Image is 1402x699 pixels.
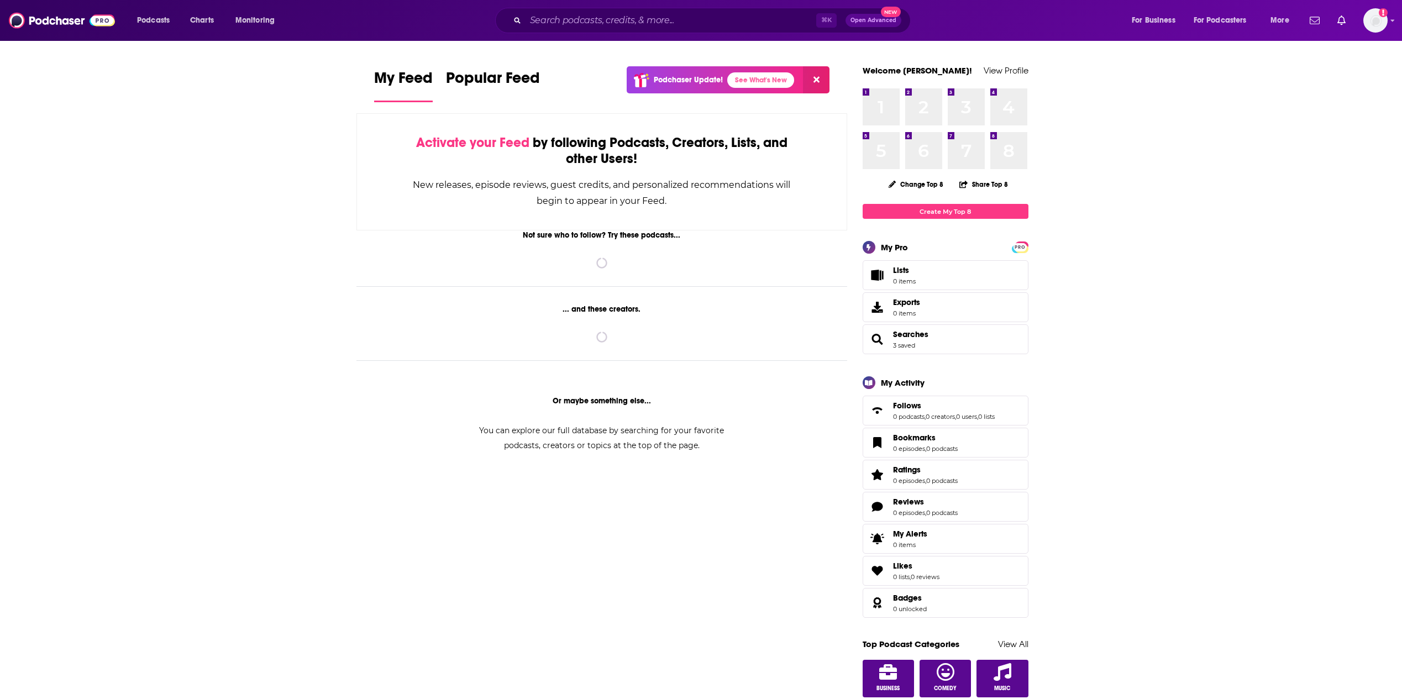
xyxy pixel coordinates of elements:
[863,556,1028,586] span: Likes
[863,524,1028,554] a: My Alerts
[893,593,922,603] span: Badges
[893,477,925,485] a: 0 episodes
[816,13,837,28] span: ⌘ K
[893,541,927,549] span: 0 items
[867,332,889,347] a: Searches
[863,396,1028,425] span: Follows
[727,72,794,88] a: See What's New
[998,639,1028,649] a: View All
[506,8,921,33] div: Search podcasts, credits, & more...
[654,75,723,85] p: Podchaser Update!
[893,529,927,539] span: My Alerts
[893,401,921,411] span: Follows
[374,69,433,102] a: My Feed
[863,639,959,649] a: Top Podcast Categories
[190,13,214,28] span: Charts
[1014,243,1027,251] a: PRO
[882,177,951,191] button: Change Top 8
[846,14,901,27] button: Open AdvancedNew
[893,265,909,275] span: Lists
[893,593,927,603] a: Badges
[863,588,1028,618] span: Badges
[183,12,220,29] a: Charts
[920,660,972,697] a: Comedy
[893,413,925,421] a: 0 podcasts
[893,497,958,507] a: Reviews
[867,467,889,482] a: Ratings
[925,477,926,485] span: ,
[446,69,540,94] span: Popular Feed
[867,299,889,315] span: Exports
[356,396,848,406] div: Or maybe something else...
[994,685,1010,692] span: Music
[228,12,289,29] button: open menu
[356,304,848,314] div: ... and these creators.
[446,69,540,102] a: Popular Feed
[412,135,792,167] div: by following Podcasts, Creators, Lists, and other Users!
[893,297,920,307] span: Exports
[1263,12,1303,29] button: open menu
[956,413,977,421] a: 0 users
[850,18,896,23] span: Open Advanced
[977,413,978,421] span: ,
[881,377,925,388] div: My Activity
[926,509,958,517] a: 0 podcasts
[374,69,433,94] span: My Feed
[867,531,889,546] span: My Alerts
[1333,11,1350,30] a: Show notifications dropdown
[235,13,275,28] span: Monitoring
[1186,12,1263,29] button: open menu
[893,277,916,285] span: 0 items
[893,329,928,339] a: Searches
[893,561,912,571] span: Likes
[9,10,115,31] img: Podchaser - Follow, Share and Rate Podcasts
[867,403,889,418] a: Follows
[893,465,958,475] a: Ratings
[526,12,816,29] input: Search podcasts, credits, & more...
[984,65,1028,76] a: View Profile
[893,497,924,507] span: Reviews
[893,433,958,443] a: Bookmarks
[955,413,956,421] span: ,
[926,413,955,421] a: 0 creators
[910,573,911,581] span: ,
[893,433,936,443] span: Bookmarks
[863,660,915,697] a: Business
[925,413,926,421] span: ,
[137,13,170,28] span: Podcasts
[911,573,939,581] a: 0 reviews
[893,309,920,317] span: 0 items
[893,445,925,453] a: 0 episodes
[129,12,184,29] button: open menu
[959,174,1009,195] button: Share Top 8
[1305,11,1324,30] a: Show notifications dropdown
[356,230,848,240] div: Not sure who to follow? Try these podcasts...
[893,509,925,517] a: 0 episodes
[925,445,926,453] span: ,
[867,435,889,450] a: Bookmarks
[867,499,889,514] a: Reviews
[1363,8,1388,33] button: Show profile menu
[881,7,901,17] span: New
[863,260,1028,290] a: Lists
[863,292,1028,322] a: Exports
[893,573,910,581] a: 0 lists
[863,492,1028,522] span: Reviews
[863,428,1028,458] span: Bookmarks
[863,324,1028,354] span: Searches
[1363,8,1388,33] img: User Profile
[893,561,939,571] a: Likes
[1124,12,1189,29] button: open menu
[867,563,889,579] a: Likes
[926,477,958,485] a: 0 podcasts
[978,413,995,421] a: 0 lists
[466,423,738,453] div: You can explore our full database by searching for your favorite podcasts, creators or topics at ...
[863,65,972,76] a: Welcome [PERSON_NAME]!
[893,401,995,411] a: Follows
[893,465,921,475] span: Ratings
[416,134,529,151] span: Activate your Feed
